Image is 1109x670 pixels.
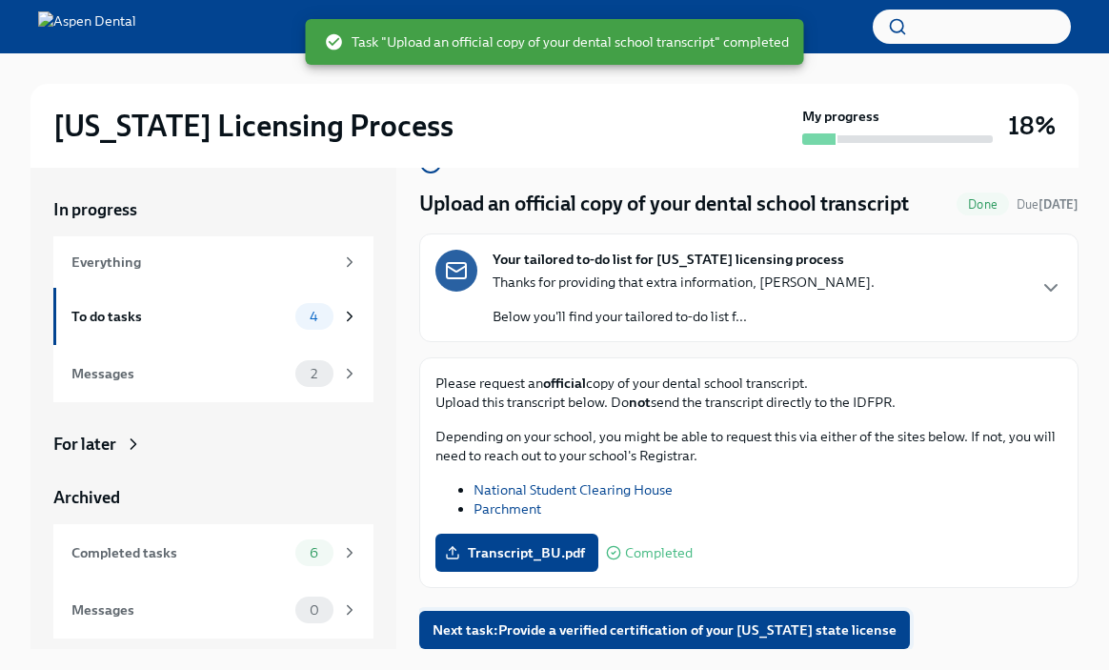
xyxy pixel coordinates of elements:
a: Archived [53,486,373,509]
span: Due [1017,197,1079,212]
strong: Your tailored to-do list for [US_STATE] licensing process [493,250,844,269]
p: Thanks for providing that extra information, [PERSON_NAME]. [493,273,875,292]
img: Aspen Dental [38,11,136,42]
span: 2 [299,367,329,381]
a: Parchment [474,500,541,518]
strong: official [543,375,586,392]
a: National Student Clearing House [474,481,673,498]
strong: My progress [802,107,879,126]
h4: Upload an official copy of your dental school transcript [419,190,909,218]
div: To do tasks [71,306,288,327]
span: Transcript_BU.pdf [449,543,585,562]
div: Completed tasks [71,542,288,563]
a: For later [53,433,373,456]
a: Messages2 [53,345,373,402]
span: Task "Upload an official copy of your dental school transcript" completed [325,32,789,51]
span: 4 [298,310,330,324]
strong: [DATE] [1038,197,1079,212]
a: To do tasks4 [53,288,373,345]
label: Transcript_BU.pdf [435,534,598,572]
p: Please request an copy of your dental school transcript. Upload this transcript below. Do send th... [435,374,1062,412]
p: Below you'll find your tailored to-do list f... [493,307,875,326]
span: Done [957,197,1009,212]
h3: 18% [1008,109,1056,143]
h2: [US_STATE] Licensing Process [53,107,454,145]
div: For later [53,433,116,456]
a: In progress [53,198,373,221]
span: Completed [625,546,693,560]
span: 0 [298,603,331,618]
div: Everything [71,252,333,273]
a: Messages0 [53,581,373,639]
p: Depending on your school, you might be able to request this via either of the sites below. If not... [435,427,1062,465]
button: Next task:Provide a verified certification of your [US_STATE] state license [419,611,910,649]
span: Next task : Provide a verified certification of your [US_STATE] state license [433,620,897,640]
strong: not [629,394,651,411]
span: 6 [298,546,330,560]
div: Messages [71,599,288,620]
a: Everything [53,236,373,288]
span: October 4th, 2025 08:00 [1017,195,1079,213]
a: Completed tasks6 [53,524,373,581]
div: Messages [71,363,288,384]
